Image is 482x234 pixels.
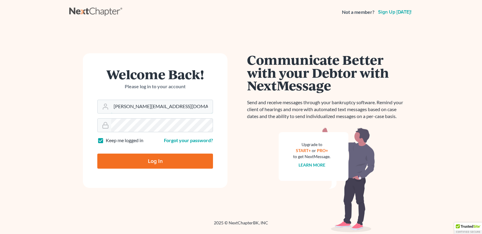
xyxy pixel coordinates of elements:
div: 2025 © NextChapterBK, INC [69,220,413,231]
div: to get NextMessage. [293,154,330,160]
p: Send and receive messages through your bankruptcy software. Remind your client of hearings and mo... [247,99,407,120]
img: nextmessage_bg-59042aed3d76b12b5cd301f8e5b87938c9018125f34e5fa2b7a6b67550977c72.svg [279,127,375,232]
h1: Communicate Better with your Debtor with NextMessage [247,53,407,92]
input: Log In [97,154,213,169]
span: or [312,148,316,153]
a: Learn more [299,162,325,167]
a: PRO+ [317,148,328,153]
div: Upgrade to [293,142,330,148]
div: TrustedSite Certified [454,223,482,234]
a: Sign up [DATE]! [377,10,413,14]
input: Email Address [111,100,213,113]
a: START+ [296,148,311,153]
h1: Welcome Back! [97,68,213,81]
strong: Not a member? [342,9,374,16]
label: Keep me logged in [106,137,143,144]
p: Please log in to your account [97,83,213,90]
a: Forgot your password? [164,137,213,143]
